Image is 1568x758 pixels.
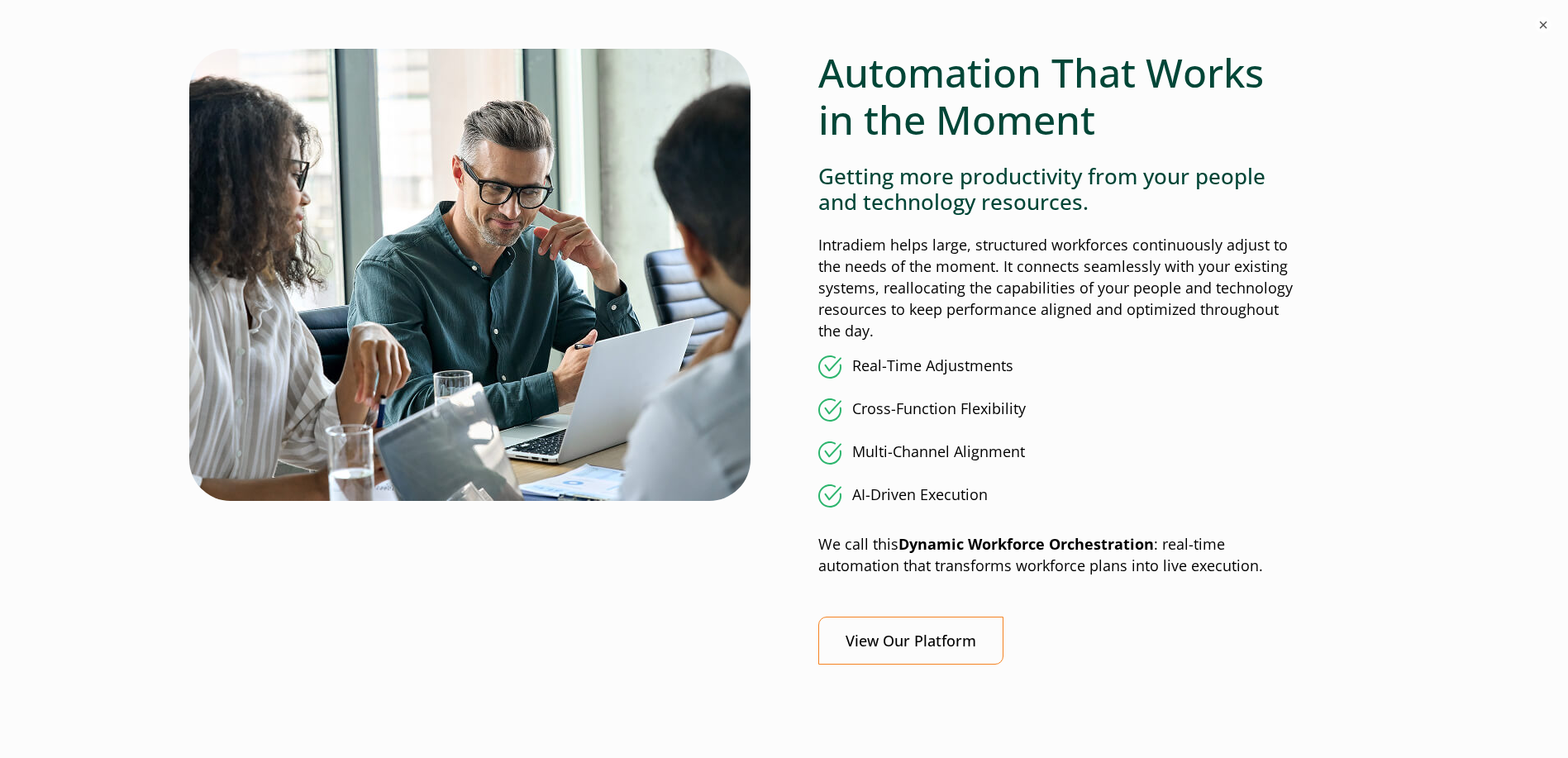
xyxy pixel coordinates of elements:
[818,355,1293,379] li: Real-Time Adjustments
[1535,17,1551,33] button: ×
[189,49,751,501] img: Under pressure
[818,441,1293,465] li: Multi-Channel Alignment
[818,49,1293,144] h2: Automation That Works in the Moment
[818,235,1293,342] p: Intradiem helps large, structured workforces continuously adjust to the needs of the moment. It c...
[818,164,1293,215] h4: Getting more productivity from your people and technology resources.
[818,484,1293,508] li: AI-Driven Execution
[818,617,1003,665] a: View Our Platform
[818,534,1293,577] p: We call this : real-time automation that transforms workforce plans into live execution.
[898,534,1154,554] strong: Dynamic Workforce Orchestration
[818,398,1293,422] li: Cross-Function Flexibility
